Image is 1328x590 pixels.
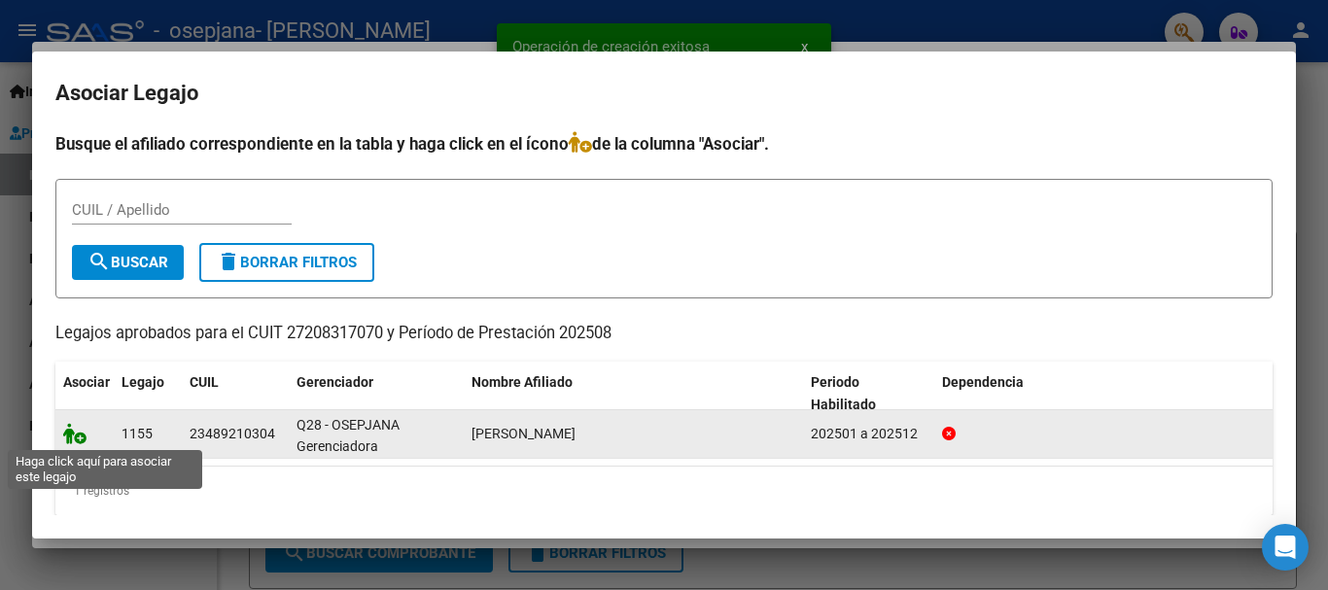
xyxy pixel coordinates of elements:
datatable-header-cell: Gerenciador [289,362,464,426]
datatable-header-cell: Legajo [114,362,182,426]
span: CUIL [190,374,219,390]
mat-icon: delete [217,250,240,273]
span: Dependencia [942,374,1024,390]
span: Borrar Filtros [217,254,357,271]
span: Q28 - OSEPJANA Gerenciadora [297,417,400,455]
datatable-header-cell: CUIL [182,362,289,426]
datatable-header-cell: Nombre Afiliado [464,362,803,426]
span: Nombre Afiliado [472,374,573,390]
mat-icon: search [87,250,111,273]
div: 202501 a 202512 [811,423,926,445]
div: 1 registros [55,467,1273,515]
h4: Busque el afiliado correspondiente en la tabla y haga click en el ícono de la columna "Asociar". [55,131,1273,156]
datatable-header-cell: Asociar [55,362,114,426]
div: Open Intercom Messenger [1262,524,1309,571]
span: Periodo Habilitado [811,374,876,412]
div: 23489210304 [190,423,275,445]
datatable-header-cell: Periodo Habilitado [803,362,934,426]
span: 1155 [122,426,153,441]
button: Buscar [72,245,184,280]
button: Borrar Filtros [199,243,374,282]
h2: Asociar Legajo [55,75,1273,112]
p: Legajos aprobados para el CUIT 27208317070 y Período de Prestación 202508 [55,322,1273,346]
span: Legajo [122,374,164,390]
span: Gerenciador [297,374,373,390]
span: Buscar [87,254,168,271]
datatable-header-cell: Dependencia [934,362,1274,426]
span: SANCHEZ ISABELLA [472,426,576,441]
span: Asociar [63,374,110,390]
